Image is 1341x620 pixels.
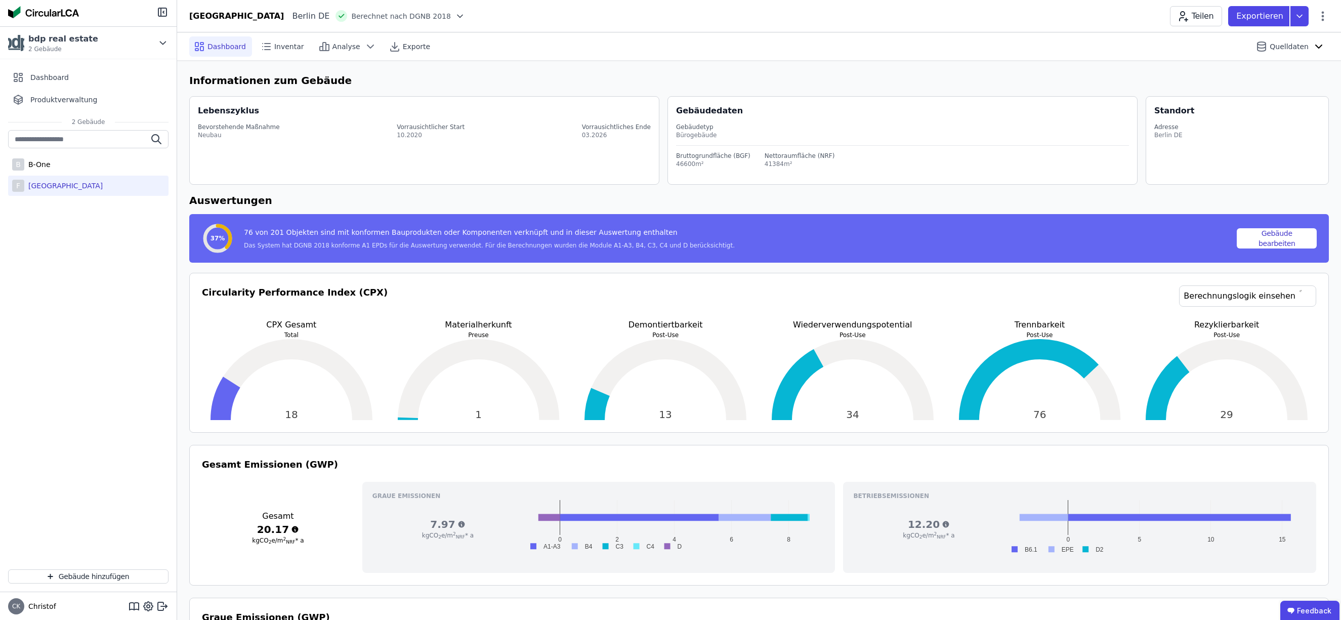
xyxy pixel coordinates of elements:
div: Nettoraumfläche (NRF) [765,152,835,160]
div: 46600m² [676,160,750,168]
button: Gebäude bearbeiten [1237,228,1317,249]
span: Dashboard [30,72,69,82]
sub: NRF [456,534,465,540]
h3: Gesamt Emissionen (GWP) [202,458,1316,472]
sub: 2 [919,534,923,540]
div: Das System hat DGNB 2018 konforme A1 EPDs für die Auswertung verwendet. Für die Berechnungen wurd... [244,241,735,250]
span: kgCO e/m * a [903,532,954,539]
div: Gebäudetyp [676,123,1129,131]
span: Berechnet nach DGNB 2018 [351,11,451,21]
p: Rezyklierbarkeit [1137,319,1316,331]
span: Produktverwaltung [30,95,97,105]
span: Dashboard [207,42,246,52]
div: Adresse [1154,123,1182,131]
h3: 7.97 [372,517,523,531]
p: Post-Use [576,331,755,339]
h3: Gesamt [202,510,354,522]
p: Trennbarkeit [950,319,1129,331]
span: 2 Gebäude [28,45,98,53]
p: Post-Use [1137,331,1316,339]
h3: Graue Emissionen [372,492,825,500]
div: F [12,180,24,192]
div: Bruttogrundfläche (BGF) [676,152,750,160]
p: Preuse [389,331,568,339]
sub: 2 [438,534,441,540]
span: Christof [24,601,56,611]
button: Gebäude hinzufügen [8,569,169,584]
span: Exporte [403,42,430,52]
div: Gebäudedaten [676,105,1137,117]
h3: 12.20 [853,517,1004,531]
h3: Circularity Performance Index (CPX) [202,285,388,319]
h3: Betriebsemissionen [853,492,1306,500]
sup: 2 [283,536,286,542]
span: CK [12,603,20,609]
div: 41384m² [765,160,835,168]
a: Berechnungslogik einsehen [1179,285,1316,307]
div: 10.2020 [397,131,465,139]
p: Wiederverwendungspotential [763,319,942,331]
div: bdp real estate [28,33,98,45]
sub: NRF [937,534,946,540]
sup: 2 [453,531,456,536]
h6: Auswertungen [189,193,1329,208]
span: Inventar [274,42,304,52]
div: Standort [1154,105,1194,117]
div: Lebenszyklus [198,105,259,117]
div: B [12,158,24,171]
div: Bevorstehende Maßnahme [198,123,280,131]
div: Vorrausichtliches Ende [582,123,651,131]
h3: 20.17 [202,522,354,536]
p: Total [202,331,381,339]
div: B-One [24,159,51,170]
span: kgCO e/m * a [422,532,474,539]
p: Post-Use [950,331,1129,339]
div: 76 von 201 Objekten sind mit konformen Bauprodukten oder Komponenten verknüpft und in dieser Ausw... [244,227,735,241]
button: Teilen [1170,6,1222,26]
h6: Informationen zum Gebäude [189,73,1329,88]
div: Bürogebäude [676,131,1129,139]
div: [GEOGRAPHIC_DATA] [24,181,103,191]
span: Analyse [332,42,360,52]
div: 03.2026 [582,131,651,139]
div: Berlin DE [284,10,329,22]
div: [GEOGRAPHIC_DATA] [189,10,284,22]
sub: NRF [286,540,295,545]
img: Concular [8,6,79,18]
div: Neubau [198,131,280,139]
span: kgCO e/m * a [252,537,304,544]
sup: 2 [934,531,937,536]
span: 2 Gebäude [62,118,115,126]
img: bdp real estate [8,35,24,51]
p: CPX Gesamt [202,319,381,331]
p: Materialherkunft [389,319,568,331]
sub: 2 [269,540,272,545]
div: Vorrausichtlicher Start [397,123,465,131]
p: Post-Use [763,331,942,339]
p: Exportieren [1236,10,1285,22]
p: Demontiertbarkeit [576,319,755,331]
span: 37% [211,234,225,242]
div: Berlin DE [1154,131,1182,139]
span: Quelldaten [1270,42,1309,52]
